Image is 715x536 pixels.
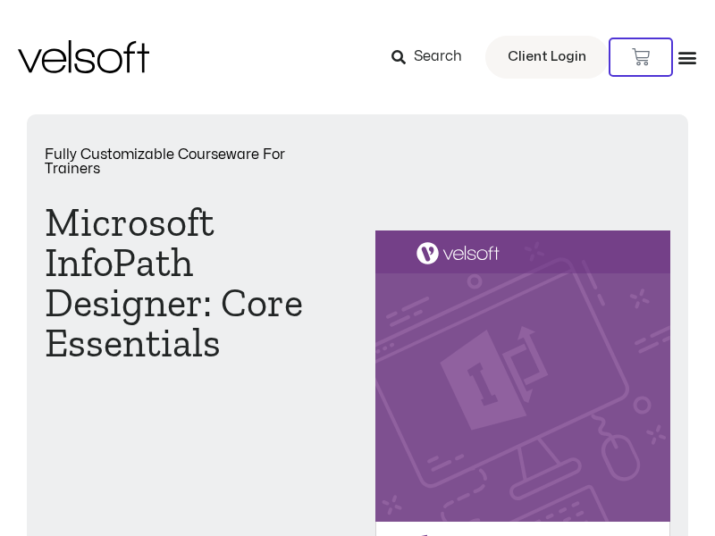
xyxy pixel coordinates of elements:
h1: Microsoft InfoPath Designer: Core Essentials [45,203,340,364]
p: Fully Customizable Courseware For Trainers [45,147,340,176]
img: Velsoft Training Materials [18,40,149,73]
div: Menu Toggle [677,47,697,67]
a: Search [391,42,475,72]
span: Search [414,46,462,69]
a: Client Login [485,36,609,79]
span: Client Login [508,46,586,69]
